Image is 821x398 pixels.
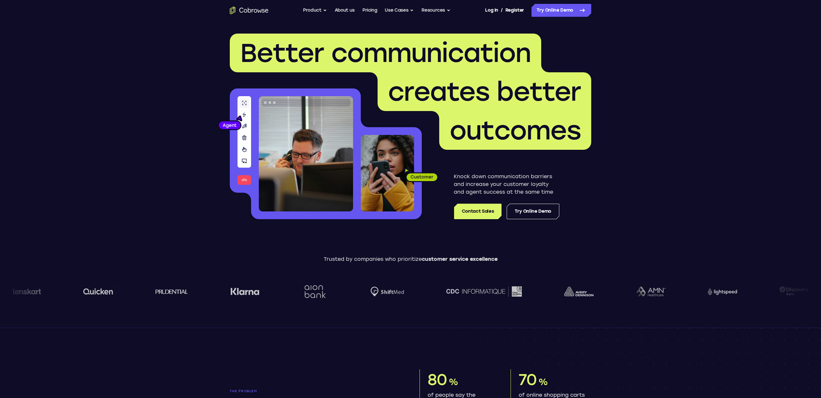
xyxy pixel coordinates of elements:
img: AMN Healthcare [636,287,665,297]
a: Go to the home page [230,6,269,14]
span: / [501,6,503,14]
img: Lightspeed [708,288,737,295]
a: Try Online Demo [507,204,559,219]
img: Aion Bank [302,279,328,305]
span: Better communication [240,37,531,68]
img: prudential [156,289,188,294]
p: The problem [230,389,401,393]
a: Register [505,4,524,17]
a: Contact Sales [454,204,502,219]
span: outcomes [450,115,581,146]
a: Pricing [362,4,377,17]
img: quicken [83,286,113,296]
span: 70 [519,370,537,389]
img: Klarna [230,288,259,295]
span: customer service excellence [422,256,498,262]
button: Resources [421,4,451,17]
img: CDC Informatique [446,286,522,296]
img: Shiftmed [370,287,404,297]
a: Log In [485,4,498,17]
span: 80 [428,370,447,389]
img: A customer holding their phone [361,135,414,211]
img: A customer support agent talking on the phone [259,96,353,211]
p: Knock down communication barriers and increase your customer loyalty and agent success at the sam... [454,173,559,196]
button: Use Cases [385,4,414,17]
button: Product [303,4,327,17]
a: About us [335,4,355,17]
a: Try Online Demo [532,4,591,17]
span: % [538,376,548,387]
span: % [449,376,458,387]
span: creates better [388,76,581,107]
img: avery-dennison [564,287,593,296]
